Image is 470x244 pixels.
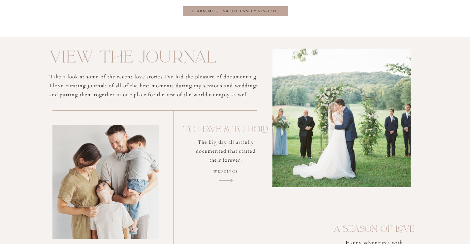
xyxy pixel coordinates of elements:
h2: view the journal [49,49,229,67]
a: learn more about family sessions [183,8,288,14]
p: The big day all artfully documented that started their forever. [195,138,257,168]
p: Take a look at some of the recent love stories I've had the pleasure of documenting. I love curat... [49,72,258,109]
a: Weddings [204,169,247,184]
h3: To Have & To Hold [181,125,270,135]
h3: a season of love [327,224,422,234]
